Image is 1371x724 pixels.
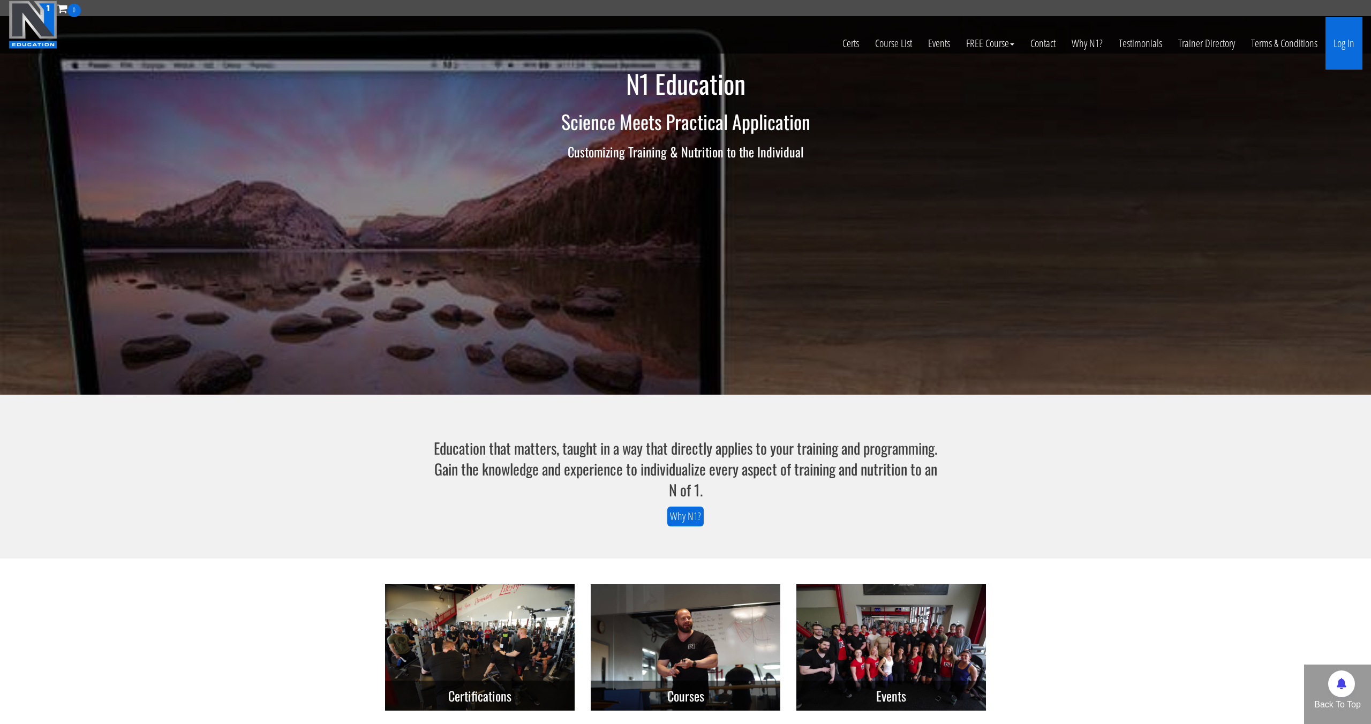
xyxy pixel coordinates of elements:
[431,438,940,501] h3: Education that matters, taught in a way that directly applies to your training and programming. G...
[67,4,81,17] span: 0
[9,1,57,49] img: n1-education
[1304,698,1371,711] p: Back To Top
[1170,17,1243,70] a: Trainer Directory
[1325,17,1362,70] a: Log In
[958,17,1022,70] a: FREE Course
[372,70,999,98] h1: N1 Education
[1243,17,1325,70] a: Terms & Conditions
[796,681,986,711] h3: Events
[1111,17,1170,70] a: Testimonials
[796,584,986,711] img: n1-events
[57,1,81,16] a: 0
[1064,17,1111,70] a: Why N1?
[834,17,867,70] a: Certs
[667,507,704,526] a: Why N1?
[385,584,575,711] img: n1-certifications
[372,111,999,132] h2: Science Meets Practical Application
[591,584,780,711] img: n1-courses
[385,681,575,711] h3: Certifications
[591,681,780,711] h3: Courses
[1022,17,1064,70] a: Contact
[920,17,958,70] a: Events
[372,145,999,159] h3: Customizing Training & Nutrition to the Individual
[867,17,920,70] a: Course List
